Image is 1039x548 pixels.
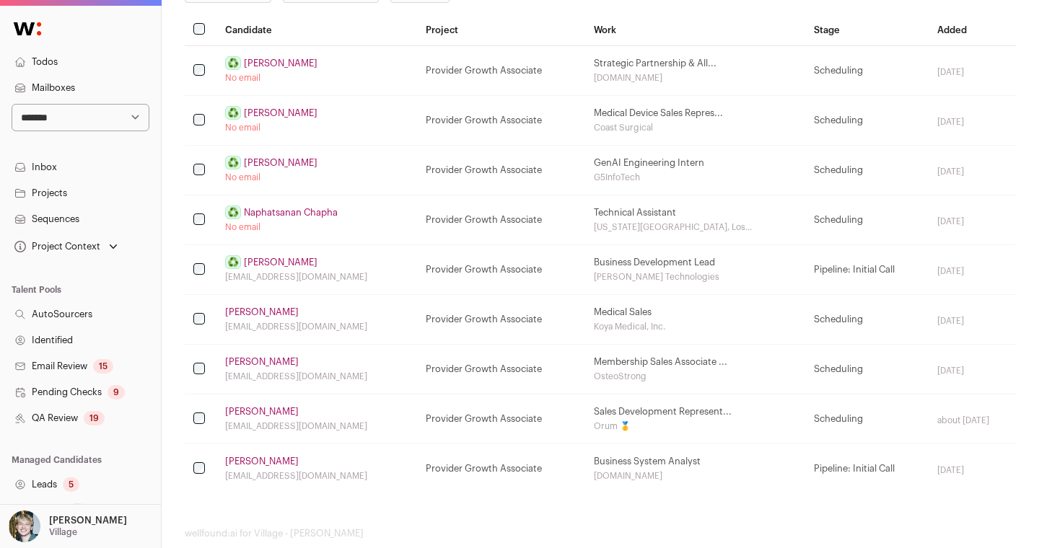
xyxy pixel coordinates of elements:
div: Orum 🥇 [594,420,797,432]
td: Provider Growth Associate [417,96,585,146]
div: No email [225,221,408,233]
p: Village [49,526,77,538]
a: [PERSON_NAME] [244,58,317,69]
div: [DATE] [937,66,1007,78]
div: No email [225,72,408,84]
a: [PERSON_NAME] [244,107,317,119]
div: about [DATE] [937,415,1007,426]
th: Project [417,14,585,46]
a: ♻️ [225,156,241,169]
td: Scheduling [805,394,929,444]
td: Pipeline: Initial Call [805,444,929,494]
div: [EMAIL_ADDRESS][DOMAIN_NAME] [225,420,408,432]
td: Scheduling [805,345,929,394]
td: Business Development Lead [585,245,806,295]
button: Open dropdown [12,237,120,257]
div: 2 [69,503,86,518]
div: [DATE] [937,216,1007,227]
div: [DATE] [937,464,1007,476]
th: Added [929,14,1016,46]
td: Medical Device Sales Repres... [585,96,806,146]
td: Provider Growth Associate [417,295,585,345]
p: [PERSON_NAME] [49,515,127,526]
td: Scheduling [805,295,929,345]
td: Scheduling [805,96,929,146]
td: Provider Growth Associate [417,345,585,394]
a: ♻️ [225,106,241,120]
td: Medical Sales [585,295,806,345]
div: [DOMAIN_NAME] [594,470,797,482]
td: Strategic Partnership & All... [585,46,806,96]
td: Business System Analyst [585,444,806,494]
div: 15 [93,359,113,374]
div: OsteoStrong [594,371,797,382]
div: [DATE] [937,365,1007,376]
div: [DATE] [937,166,1007,177]
a: [PERSON_NAME] [244,257,317,268]
div: [EMAIL_ADDRESS][DOMAIN_NAME] [225,371,408,382]
img: 6494470-medium_jpg [9,511,40,542]
td: Sales Development Represent... [585,394,806,444]
div: Coast Surgical [594,122,797,133]
div: [PERSON_NAME] Technologies [594,271,797,283]
div: [DATE] [937,116,1007,128]
th: Work [585,14,806,46]
a: Naphatsanan Chapha [244,207,338,218]
td: Provider Growth Associate [417,195,585,245]
td: Provider Growth Associate [417,245,585,295]
div: G5InfoTech [594,172,797,183]
a: [PERSON_NAME] [225,406,299,417]
div: Project Context [12,241,100,252]
td: GenAI Engineering Intern [585,146,806,195]
td: Pipeline: Initial Call [805,245,929,295]
div: [EMAIL_ADDRESS][DOMAIN_NAME] [225,321,408,332]
div: [DATE] [937,265,1007,277]
a: [PERSON_NAME] [244,157,317,169]
a: [PERSON_NAME] [225,456,299,467]
a: [PERSON_NAME] [225,306,299,318]
div: [EMAIL_ADDRESS][DOMAIN_NAME] [225,470,408,482]
a: ♻️ [225,56,241,70]
td: Provider Growth Associate [417,444,585,494]
a: ♻️ [225,205,241,219]
td: Scheduling [805,146,929,195]
td: Scheduling [805,46,929,96]
footer: wellfound:ai for Village - [PERSON_NAME] [185,528,1016,539]
td: Provider Growth Associate [417,46,585,96]
td: Membership Sales Associate ... [585,345,806,394]
td: Provider Growth Associate [417,146,585,195]
div: [DATE] [937,315,1007,327]
div: 19 [84,411,105,425]
div: [DOMAIN_NAME] [594,72,797,84]
a: ♻️ [225,255,241,269]
div: No email [225,172,408,183]
button: Open dropdown [6,511,130,542]
td: Scheduling [805,195,929,245]
div: 5 [63,477,79,492]
a: [PERSON_NAME] [225,356,299,368]
td: Technical Assistant [585,195,806,245]
div: 9 [108,385,125,399]
div: No email [225,122,408,133]
div: [EMAIL_ADDRESS][DOMAIN_NAME] [225,271,408,283]
div: Koya Medical, Inc. [594,321,797,332]
th: Candidate [216,14,417,46]
div: [US_STATE][GEOGRAPHIC_DATA], Los... [594,221,797,233]
th: Stage [805,14,929,46]
img: Wellfound [6,14,49,43]
td: Provider Growth Associate [417,394,585,444]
